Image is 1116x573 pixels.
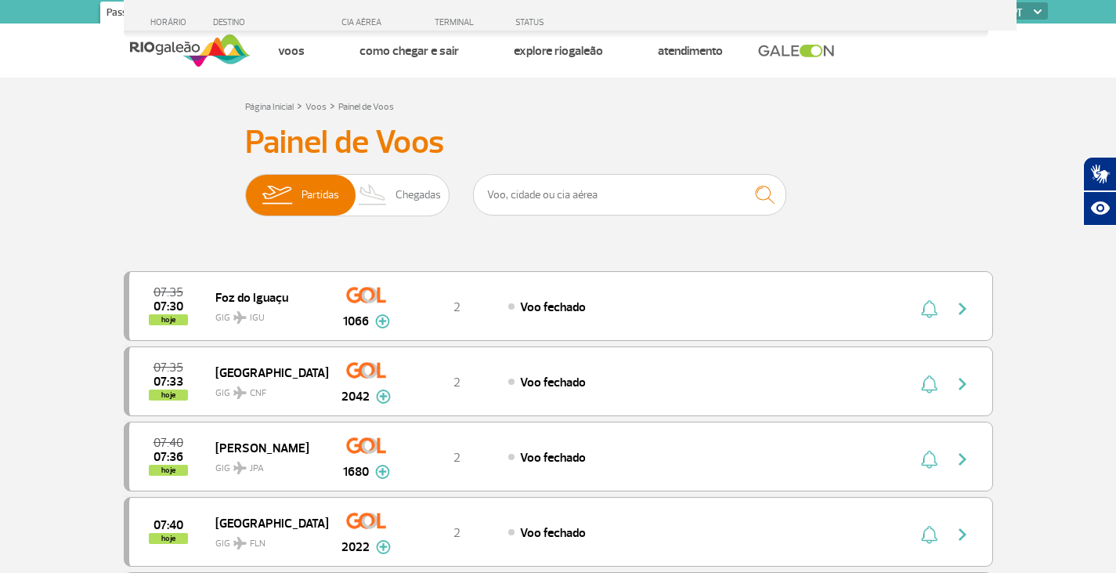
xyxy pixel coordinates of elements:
[520,375,586,390] span: Voo fechado
[350,175,396,216] img: slider-desembarque
[302,175,339,216] span: Partidas
[375,465,390,479] img: mais-info-painel-voo.svg
[245,123,872,162] h3: Painel de Voos
[250,386,266,401] span: CNF
[250,462,264,476] span: JPA
[149,533,188,544] span: hoje
[520,450,586,466] span: Voo fechado
[153,520,183,531] span: 2025-08-25 07:40:00
[953,375,972,393] img: seta-direita-painel-voo.svg
[233,537,247,549] img: destiny_airplane.svg
[520,525,586,541] span: Voo fechado
[330,96,335,114] a: >
[343,462,369,481] span: 1680
[153,301,183,312] span: 2025-08-25 07:30:00
[921,375,937,393] img: sino-painel-voo.svg
[153,287,183,298] span: 2025-08-25 07:35:00
[453,450,460,466] span: 2
[250,311,265,325] span: IGU
[278,43,305,59] a: Voos
[250,537,265,551] span: FLN
[245,101,294,113] a: Página Inicial
[359,43,459,59] a: Como chegar e sair
[406,17,507,27] div: TERMINAL
[149,465,188,476] span: hoje
[215,528,316,551] span: GIG
[921,525,937,544] img: sino-painel-voo.svg
[233,386,247,399] img: destiny_airplane.svg
[658,43,723,59] a: Atendimento
[921,299,937,318] img: sino-painel-voo.svg
[215,362,316,383] span: [GEOGRAPHIC_DATA]
[341,538,370,557] span: 2022
[215,378,316,401] span: GIG
[453,525,460,541] span: 2
[153,437,183,448] span: 2025-08-25 07:40:00
[341,387,370,406] span: 2042
[233,311,247,324] img: destiny_airplane.svg
[338,101,394,113] a: Painel de Voos
[305,101,327,113] a: Voos
[149,390,188,401] span: hoje
[215,437,316,458] span: [PERSON_NAME]
[376,540,391,554] img: mais-info-painel-voo.svg
[153,362,183,373] span: 2025-08-25 07:35:00
[395,175,441,216] span: Chegadas
[215,303,316,325] span: GIG
[297,96,302,114] a: >
[953,450,972,469] img: seta-direita-painel-voo.svg
[100,2,164,27] a: Passageiros
[213,17,327,27] div: DESTINO
[149,314,188,325] span: hoje
[215,453,316,476] span: GIG
[1083,191,1116,226] button: Abrir recursos assistivos.
[343,312,369,331] span: 1066
[453,375,460,390] span: 2
[376,390,391,404] img: mais-info-painel-voo.svg
[473,174,786,216] input: Voo, cidade ou cia aérea
[520,299,586,315] span: Voo fechado
[153,452,183,462] span: 2025-08-25 07:36:00
[215,287,316,307] span: Foz do Iguaçu
[514,43,603,59] a: Explore RIOgaleão
[953,525,972,544] img: seta-direita-painel-voo.svg
[215,513,316,533] span: [GEOGRAPHIC_DATA]
[252,175,302,216] img: slider-embarque
[128,17,214,27] div: HORÁRIO
[1083,157,1116,226] div: Plugin de acessibilidade da Hand Talk.
[1083,157,1116,191] button: Abrir tradutor de língua de sinais.
[507,17,635,27] div: STATUS
[375,314,390,328] img: mais-info-painel-voo.svg
[233,462,247,474] img: destiny_airplane.svg
[153,376,183,387] span: 2025-08-25 07:33:00
[327,17,406,27] div: CIA AÉREA
[953,299,972,318] img: seta-direita-painel-voo.svg
[921,450,937,469] img: sino-painel-voo.svg
[453,299,460,315] span: 2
